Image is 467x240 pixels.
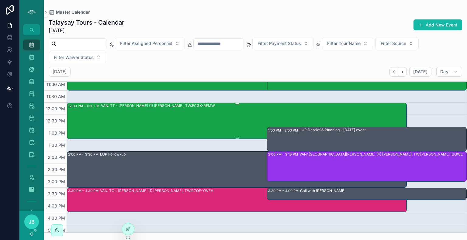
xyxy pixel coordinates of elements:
div: VAN: [GEOGRAPHIC_DATA][PERSON_NAME] (4) [PERSON_NAME], TW:[PERSON_NAME]-UQWE [299,152,463,157]
div: 2:00 PM – 3:15 PMVAN: [GEOGRAPHIC_DATA][PERSON_NAME] (4) [PERSON_NAME], TW:[PERSON_NAME]-UQWE [267,152,467,181]
span: 12:30 PM [44,118,67,123]
span: Filter Payment Status [258,40,301,46]
span: 3:00 PM [46,179,67,184]
span: [DATE] [413,69,427,74]
div: 2:00 PM – 3:30 PMLUP Follow-up [67,152,406,187]
span: 11:30 AM [45,94,67,99]
img: App logo [27,7,36,17]
span: 3:30 PM [46,191,67,196]
span: Master Calendar [56,9,90,15]
span: Filter Waiver Status [54,54,94,60]
span: Day [440,69,448,74]
div: 2:00 PM – 3:30 PM [68,151,100,157]
div: 3:30 PM – 4:30 PM [68,188,100,194]
div: 12:00 PM – 1:30 PMVAN: TT - [PERSON_NAME] (1) [PERSON_NAME], TW:ECGK-RFMW [67,103,406,139]
button: [DATE] [409,67,431,77]
button: Day [436,67,462,77]
span: 11:00 AM [45,82,67,87]
div: VAN: TT - [PERSON_NAME] (1) [PERSON_NAME], TW:ECGK-RFMW [101,103,215,108]
div: 12:00 PM – 1:30 PM [68,103,101,109]
a: Master Calendar [49,9,90,15]
div: LUP Follow-up [100,152,126,157]
div: LUP Debrief & Planning - [DATE] event [299,128,366,132]
button: Select Button [252,38,313,49]
div: 3:30 PM – 4:30 PMVAN: TO - [PERSON_NAME] (1) [PERSON_NAME], TW:RZQE-YWFH [67,188,406,212]
div: 2:00 PM – 3:15 PM [268,151,299,157]
button: Next [398,67,407,77]
span: 1:00 PM [47,130,67,135]
span: 2:30 PM [46,167,67,172]
span: Filter Tour Name [327,40,361,46]
div: 1:00 PM – 2:00 PM [268,127,299,133]
span: 2:00 PM [46,155,67,160]
div: 3:30 PM – 4:00 PM [268,188,300,194]
div: scrollable content [19,35,44,211]
span: 5:00 PM [47,228,67,233]
button: Select Button [375,38,419,49]
span: 12:00 PM [44,106,67,111]
span: 4:00 PM [46,203,67,208]
span: [DATE] [49,27,124,34]
div: 1:00 PM – 2:00 PMLUP Debrief & Planning - [DATE] event [267,127,467,151]
button: Back [389,67,398,77]
div: VAN: TO - [PERSON_NAME] (1) [PERSON_NAME], TW:RZQE-YWFH [100,188,213,193]
span: 1:30 PM [47,142,67,148]
div: 3:30 PM – 4:00 PMCall with [PERSON_NAME] [267,188,467,200]
div: Call with [PERSON_NAME] [300,188,345,193]
button: Select Button [322,38,373,49]
span: 4:30 PM [46,215,67,221]
span: Filter Assigned Personnel [120,40,172,46]
h2: [DATE] [53,69,67,75]
button: Select Button [49,52,106,63]
span: Filter Source [381,40,406,46]
span: JB [29,218,35,225]
button: Select Button [115,38,185,49]
h1: Talaysay Tours - Calendar [49,18,124,27]
button: Add New Event [413,19,462,30]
